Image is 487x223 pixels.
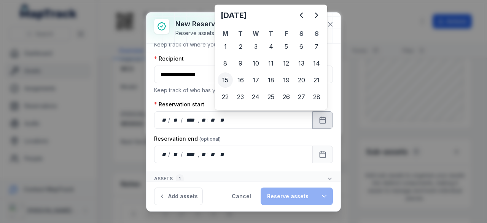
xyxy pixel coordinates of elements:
div: / [181,151,183,158]
div: 6 [294,39,309,54]
div: 27 [294,89,309,104]
div: 23 [233,89,248,104]
div: , [198,116,200,124]
div: 1 [248,106,263,121]
div: Sunday 14 September 2025 [309,56,324,71]
div: Monday 8 September 2025 [218,56,233,71]
div: Sunday 7 September 2025 [309,39,324,54]
th: S [309,29,324,38]
div: 2 [233,39,248,54]
div: 3 [248,39,263,54]
div: 19 [279,72,294,88]
div: 1 [176,174,184,183]
div: 5 [279,39,294,54]
div: 18 [263,72,279,88]
div: Friday 3 October 2025 [279,106,294,121]
div: 9 [233,56,248,71]
div: , [198,151,200,158]
span: Assets [154,174,184,183]
div: 4 [294,106,309,121]
div: 2 [263,106,279,121]
div: 17 [248,72,263,88]
button: Previous [294,8,309,23]
div: Friday 19 September 2025 [279,72,294,88]
div: 12 [279,56,294,71]
div: year, [183,151,197,158]
div: Thursday 4 September 2025 [263,39,279,54]
div: month, [171,116,181,124]
div: 28 [309,89,324,104]
div: day, [161,116,168,124]
div: 14 [309,56,324,71]
label: Reservation start [154,101,204,108]
div: 3 [279,106,294,121]
div: Thursday 25 September 2025 [263,89,279,104]
div: 8 [218,56,233,71]
h2: [DATE] [221,10,294,21]
div: Tuesday 9 September 2025 [233,56,248,71]
div: Thursday 11 September 2025 [263,56,279,71]
div: Wednesday 17 September 2025 [248,72,263,88]
label: Recipient [154,55,184,63]
div: 20 [294,72,309,88]
div: minute, [209,116,217,124]
div: Tuesday 30 September 2025 [233,106,248,121]
div: 13 [294,56,309,71]
div: year, [183,116,197,124]
div: am/pm, [218,116,227,124]
label: Reservation end [154,135,221,143]
th: W [248,29,263,38]
th: T [263,29,279,38]
div: am/pm, [218,151,227,158]
div: 5 [309,106,324,121]
div: 10 [248,56,263,71]
div: 15 [218,72,233,88]
div: Monday 1 September 2025 [218,39,233,54]
div: Wednesday 1 October 2025 [248,106,263,121]
input: :r5j:-form-item-label [154,66,333,83]
h3: New reservation [175,19,276,29]
div: Saturday 27 September 2025 [294,89,309,104]
div: 29 [218,106,233,121]
th: F [279,29,294,38]
div: 25 [263,89,279,104]
div: Wednesday 24 September 2025 [248,89,263,104]
div: 11 [263,56,279,71]
div: : [207,116,209,124]
div: Tuesday 23 September 2025 [233,89,248,104]
div: Friday 12 September 2025 [279,56,294,71]
div: hour, [200,151,208,158]
div: Monday 22 September 2025 [218,89,233,104]
th: T [233,29,248,38]
div: 30 [233,106,248,121]
button: Next [309,8,324,23]
div: Saturday 20 September 2025 [294,72,309,88]
table: September 2025 [218,29,324,139]
div: 1 [218,39,233,54]
div: Tuesday 2 September 2025 [233,39,248,54]
div: 4 [263,39,279,54]
div: Sunday 21 September 2025 [309,72,324,88]
div: Saturday 4 October 2025 [294,106,309,121]
div: Saturday 6 September 2025 [294,39,309,54]
div: 21 [309,72,324,88]
div: / [168,151,171,158]
div: Wednesday 10 September 2025 [248,56,263,71]
div: Sunday 5 October 2025 [309,106,324,121]
div: 24 [248,89,263,104]
div: Thursday 18 September 2025 [263,72,279,88]
div: / [181,116,183,124]
p: Keep track of who has your assets. [154,86,333,95]
div: / [168,116,171,124]
div: 26 [279,89,294,104]
div: Reserve assets for a person or location. [175,29,276,37]
button: Add assets [154,188,203,205]
p: Keep track of where your assets are located. [154,40,333,49]
div: day, [161,151,168,158]
div: minute, [209,151,217,158]
div: Friday 5 September 2025 [279,39,294,54]
div: month, [171,151,181,158]
button: Calendar [312,111,333,129]
div: : [207,151,209,158]
div: 22 [218,89,233,104]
